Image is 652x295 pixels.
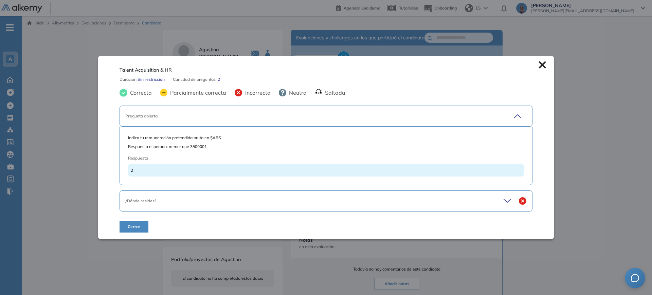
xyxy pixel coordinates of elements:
[128,155,484,161] span: Respuesta
[286,89,307,97] span: Neutra
[125,198,156,203] span: ¿Dónde resides?
[127,89,152,97] span: Correcta
[131,168,133,173] span: 2
[120,221,148,233] button: Cerrar
[218,76,220,82] span: 2
[120,67,172,74] span: Talent Acquisition & HR
[631,274,639,282] span: message
[173,76,218,82] span: Cantidad de preguntas:
[242,89,271,97] span: Incorrecta
[120,76,138,82] span: Duración :
[128,144,524,150] span: Respuesta esperada: menor que 3500001
[128,224,140,230] span: Cerrar
[128,135,524,141] span: Indica tu remuneración pretendida bruta en $ARS
[167,89,226,97] span: Parcialmente correcta
[322,89,345,97] span: Saltada
[138,76,165,82] span: Sin restricción
[125,113,487,119] div: Pregunta abierta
